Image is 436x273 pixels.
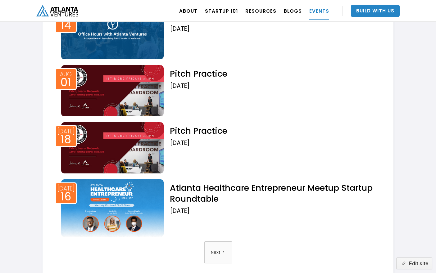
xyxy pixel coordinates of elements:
a: Event thumbAug01Pitch Practice[DATE] [58,64,378,116]
img: Event thumb [61,65,164,116]
div: [DATE] [170,25,378,33]
a: BLOGS [284,2,302,20]
div: 18 [61,135,71,144]
img: Event thumb [61,8,164,59]
div: [DATE] [170,207,378,215]
div: [DATE] [57,186,75,191]
div: 01 [61,78,71,87]
h2: Office Hours with Atlanta Ventures [170,11,378,22]
div: Next [211,244,220,260]
div: [DATE] [170,82,378,90]
a: Next Page [204,241,232,263]
div: 16 [61,192,71,201]
a: Build With Us [351,5,400,17]
a: Event thumb[DATE]18Pitch Practice[DATE] [58,121,378,173]
div: [DATE] [57,128,75,134]
div: Aug [60,71,72,77]
a: Event thumb[DATE]16Atlanta Healthcare Entrepreneur Meetup Startup Roundtable[DATE] [58,178,378,237]
img: Event thumb [61,179,164,237]
button: Edit site [396,257,432,269]
div: 14 [61,21,71,30]
h2: Pitch Practice [170,125,378,136]
img: Event thumb [61,122,164,173]
h2: Atlanta Healthcare Entrepreneur Meetup Startup Roundtable [170,182,378,204]
a: ABOUT [179,2,198,20]
a: EVENTS [309,2,329,20]
a: RESOURCES [245,2,276,20]
div: [DATE] [170,139,378,147]
a: Startup 101 [205,2,238,20]
a: Event thumbAug14Office Hours with Atlanta Ventures[DATE] [58,7,378,59]
h2: Pitch Practice [170,68,378,79]
div: List [58,241,378,263]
